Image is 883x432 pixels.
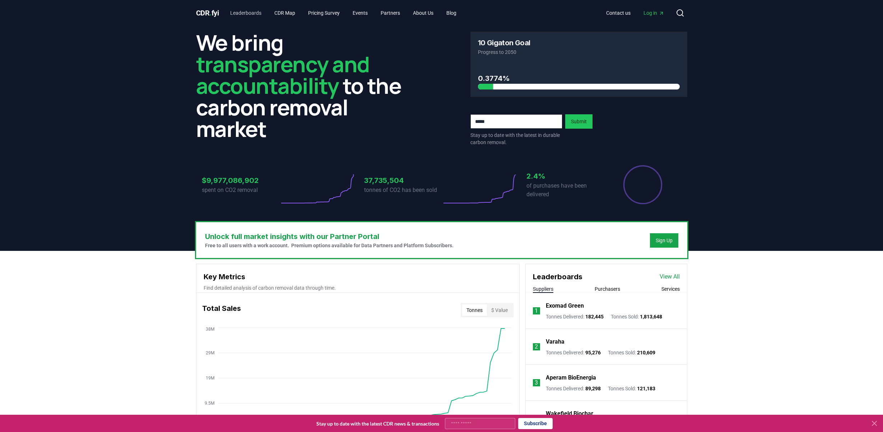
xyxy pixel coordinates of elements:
button: Submit [565,114,592,129]
h3: $9,977,086,902 [202,175,279,186]
a: Log in [638,6,670,19]
p: 1 [535,307,538,315]
span: 1,813,648 [640,314,662,320]
h3: Leaderboards [533,271,582,282]
span: . [209,9,212,17]
h2: We bring to the carbon removal market [196,32,413,139]
p: tonnes of CO2 has been sold [364,186,442,194]
h3: Unlock full market insights with our Partner Portal [205,231,454,242]
p: Tonnes Delivered : [546,385,601,392]
span: CDR fyi [196,9,219,17]
div: Percentage of sales delivered [623,165,663,205]
nav: Main [224,6,462,19]
a: Exomad Green [546,302,584,310]
p: Tonnes Delivered : [546,313,604,320]
button: Services [661,285,680,293]
p: 2 [535,343,538,351]
a: Varaha [546,337,564,346]
p: spent on CO2 removal [202,186,279,194]
tspan: 9.5M [205,401,214,406]
h3: 37,735,504 [364,175,442,186]
p: Tonnes Sold : [608,349,655,356]
p: Tonnes Sold : [608,385,655,392]
a: About Us [407,6,439,19]
p: 3 [535,378,538,387]
h3: 10 Gigaton Goal [478,39,530,46]
button: Purchasers [595,285,620,293]
button: Sign Up [650,233,678,248]
a: Blog [441,6,462,19]
tspan: 38M [206,327,214,332]
span: 95,276 [585,350,601,355]
p: Find detailed analysis of carbon removal data through time. [204,284,512,291]
a: CDR Map [269,6,301,19]
tspan: 19M [206,376,214,381]
span: Log in [643,9,664,17]
span: 121,183 [637,386,655,391]
span: transparency and accountability [196,49,370,100]
a: Wakefield Biochar [546,409,593,418]
nav: Main [600,6,670,19]
a: Aperam BioEnergia [546,373,596,382]
span: 89,298 [585,386,601,391]
tspan: 29M [206,350,214,355]
button: $ Value [487,304,512,316]
p: Progress to 2050 [478,49,680,56]
p: of purchases have been delivered [526,181,604,199]
h3: Key Metrics [204,271,512,282]
button: Tonnes [462,304,487,316]
a: Leaderboards [224,6,267,19]
h3: Total Sales [202,303,241,317]
a: View All [660,272,680,281]
span: 210,609 [637,350,655,355]
h3: 0.3774% [478,73,680,84]
p: Stay up to date with the latest in durable carbon removal. [470,132,562,146]
p: Tonnes Delivered : [546,349,601,356]
p: Free to all users with a work account. Premium options available for Data Partners and Platform S... [205,242,454,249]
button: Suppliers [533,285,553,293]
span: 182,445 [585,314,604,320]
p: Tonnes Sold : [611,313,662,320]
a: CDR.fyi [196,8,219,18]
a: Partners [375,6,406,19]
a: Contact us [600,6,636,19]
p: 4 [535,414,538,423]
h3: 2.4% [526,171,604,181]
a: Events [347,6,373,19]
a: Sign Up [656,237,673,244]
a: Pricing Survey [302,6,345,19]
